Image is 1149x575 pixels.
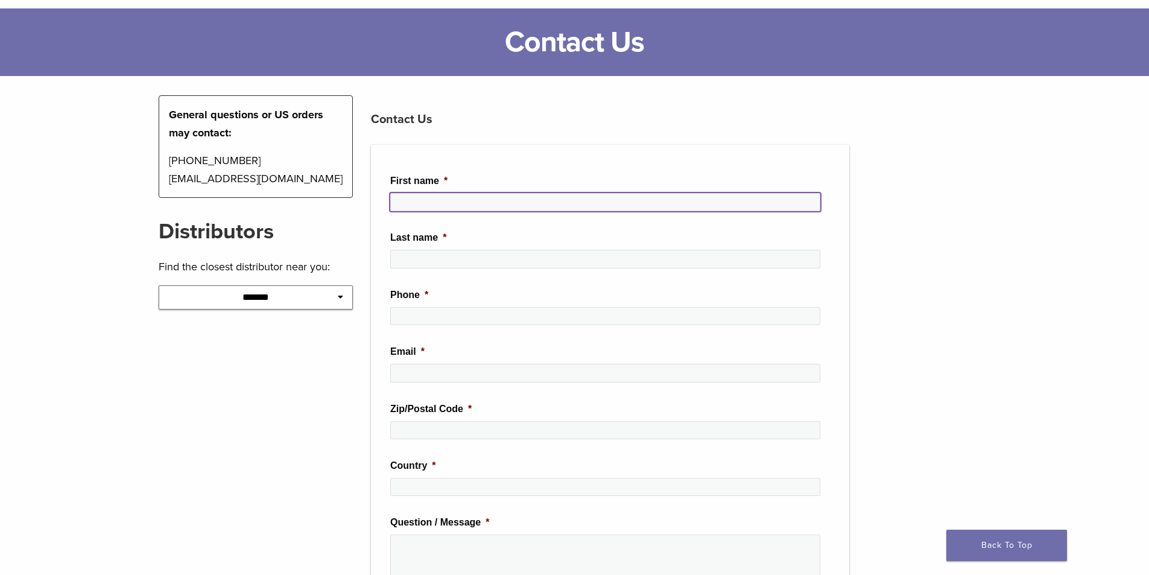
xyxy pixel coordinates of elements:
[390,403,472,416] label: Zip/Postal Code
[371,105,849,134] h3: Contact Us
[390,516,490,529] label: Question / Message
[390,232,446,244] label: Last name
[390,175,448,188] label: First name
[169,108,323,139] strong: General questions or US orders may contact:
[169,151,343,188] p: [PHONE_NUMBER] [EMAIL_ADDRESS][DOMAIN_NAME]
[390,289,428,302] label: Phone
[159,258,353,276] p: Find the closest distributor near you:
[390,346,425,358] label: Email
[946,530,1067,561] a: Back To Top
[159,217,353,246] h2: Distributors
[390,460,436,472] label: Country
